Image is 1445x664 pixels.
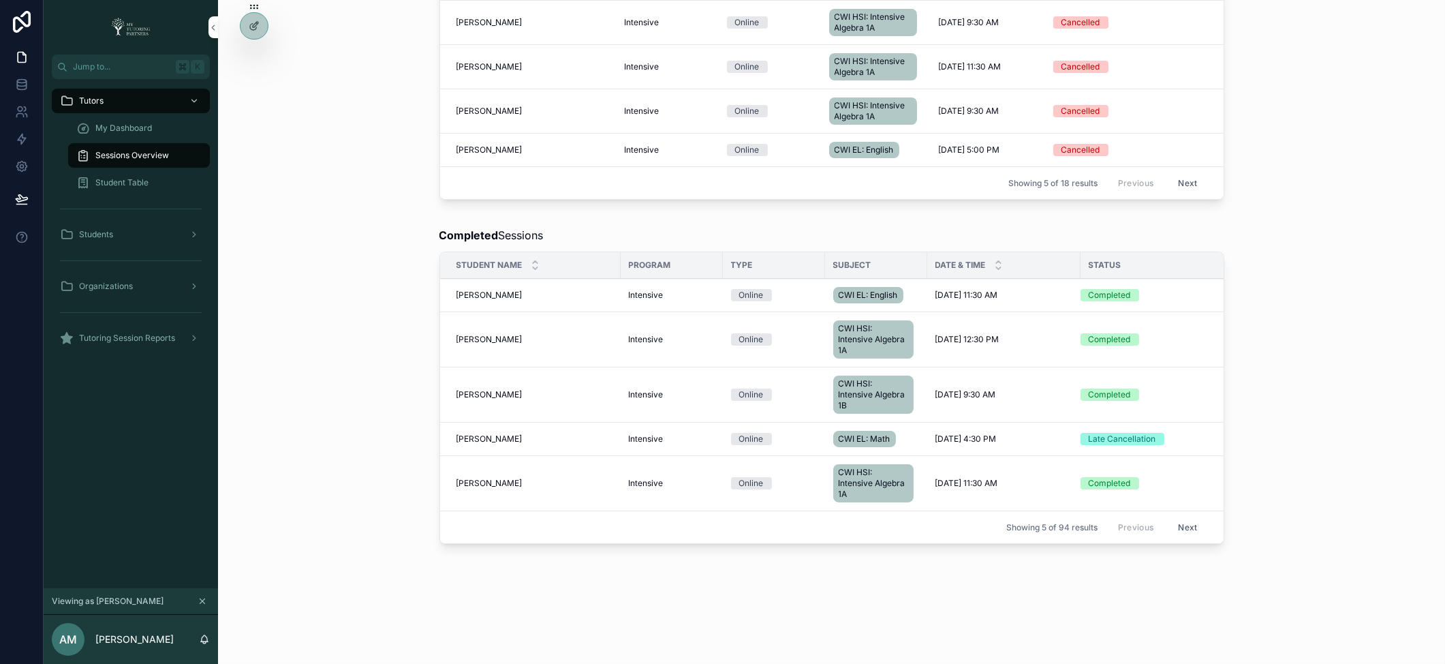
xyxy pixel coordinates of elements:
[192,61,203,72] span: K
[52,326,210,350] a: Tutoring Session Reports
[939,17,999,28] span: [DATE] 9:30 AM
[731,289,817,301] a: Online
[625,106,659,117] span: Intensive
[456,389,523,400] span: [PERSON_NAME]
[939,106,999,117] span: [DATE] 9:30 AM
[939,145,1000,155] span: [DATE] 5:00 PM
[456,290,523,301] span: [PERSON_NAME]
[456,334,612,345] a: [PERSON_NAME]
[839,434,890,444] span: CWI EL: Math
[735,144,760,156] div: Online
[625,61,659,72] span: Intensive
[456,334,523,345] span: [PERSON_NAME]
[456,434,612,444] a: [PERSON_NAME]
[1061,144,1100,156] div: Cancelled
[456,145,523,155] span: [PERSON_NAME]
[629,434,664,444] span: Intensive
[79,281,133,292] span: Organizations
[833,318,919,361] a: CWI HSI: Intensive Algebra 1A
[935,389,1072,400] a: [DATE] 9:30 AM
[1081,289,1228,301] a: Completed
[629,478,664,489] span: Intensive
[439,227,544,243] span: Sessions
[68,170,210,195] a: Student Table
[629,334,664,345] span: Intensive
[79,229,113,240] span: Students
[456,290,612,301] a: [PERSON_NAME]
[629,389,664,400] span: Intensive
[935,290,998,301] span: [DATE] 11:30 AM
[833,373,919,417] a: CWI HSI: Intensive Algebra 1B
[1061,105,1100,117] div: Cancelled
[629,290,664,301] span: Intensive
[456,478,523,489] span: [PERSON_NAME]
[629,389,715,400] a: Intensive
[731,260,753,271] span: Type
[735,16,760,29] div: Online
[731,477,817,489] a: Online
[935,434,997,444] span: [DATE] 4:30 PM
[1089,477,1131,489] div: Completed
[629,434,715,444] a: Intensive
[839,378,908,411] span: CWI HSI: Intensive Algebra 1B
[625,17,659,28] span: Intensive
[629,478,715,489] a: Intensive
[935,334,999,345] span: [DATE] 12:30 PM
[833,260,871,271] span: Subject
[1081,433,1228,445] a: Late Cancellation
[935,260,986,271] span: Date & Time
[44,79,218,368] div: scrollable content
[839,323,908,356] span: CWI HSI: Intensive Algebra 1A
[629,290,715,301] a: Intensive
[95,123,152,134] span: My Dashboard
[59,631,77,648] span: AM
[739,433,764,445] div: Online
[95,150,169,161] span: Sessions Overview
[833,428,919,450] a: CWI EL: Math
[739,389,764,401] div: Online
[73,61,170,72] span: Jump to...
[95,633,174,646] p: [PERSON_NAME]
[735,61,760,73] div: Online
[95,177,149,188] span: Student Table
[1089,333,1131,346] div: Completed
[731,389,817,401] a: Online
[731,433,817,445] a: Online
[107,16,155,38] img: App logo
[1061,16,1100,29] div: Cancelled
[935,478,998,489] span: [DATE] 11:30 AM
[68,143,210,168] a: Sessions Overview
[735,105,760,117] div: Online
[935,334,1072,345] a: [DATE] 12:30 PM
[1008,178,1098,189] span: Showing 5 of 18 results
[456,389,612,400] a: [PERSON_NAME]
[739,477,764,489] div: Online
[456,478,612,489] a: [PERSON_NAME]
[835,145,894,155] span: CWI EL: English
[1168,172,1207,194] button: Next
[1081,333,1228,346] a: Completed
[935,290,1072,301] a: [DATE] 11:30 AM
[1081,477,1228,489] a: Completed
[1089,260,1121,271] span: Status
[731,333,817,346] a: Online
[52,89,210,113] a: Tutors
[52,55,210,79] button: Jump to...K
[629,334,715,345] a: Intensive
[439,228,499,242] strong: Completed
[839,290,898,301] span: CWI EL: English
[835,12,912,33] span: CWI HSI: Intensive Algebra 1A
[1081,389,1228,401] a: Completed
[739,333,764,346] div: Online
[935,434,1072,444] a: [DATE] 4:30 PM
[833,462,919,505] a: CWI HSI: Intensive Algebra 1A
[1089,389,1131,401] div: Completed
[835,100,912,122] span: CWI HSI: Intensive Algebra 1A
[839,467,908,500] span: CWI HSI: Intensive Algebra 1A
[1089,433,1156,445] div: Late Cancellation
[935,389,996,400] span: [DATE] 9:30 AM
[629,260,671,271] span: Program
[456,260,523,271] span: Student Name
[456,106,523,117] span: [PERSON_NAME]
[1168,517,1207,538] button: Next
